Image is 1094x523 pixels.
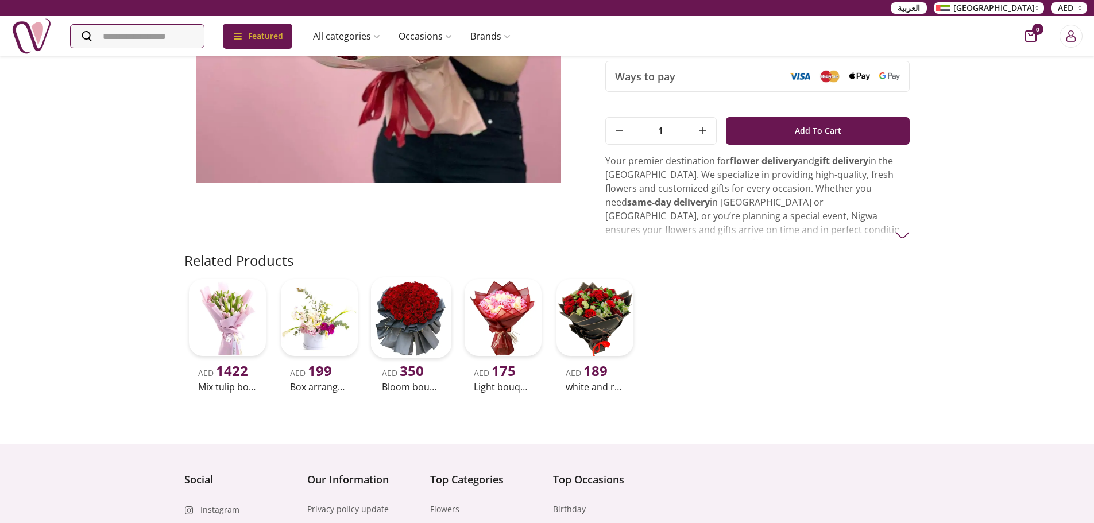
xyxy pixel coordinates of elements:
a: Brands [461,25,520,48]
a: uae-gifts-Bloom BouquetAED 350Bloom bouquet [368,274,454,396]
span: Ways to pay [615,68,675,84]
img: Nigwa-uae-gifts [11,16,52,56]
span: 199 [308,361,332,380]
img: Arabic_dztd3n.png [936,5,950,11]
h2: Box arrangement of [PERSON_NAME] [290,380,349,394]
p: Your premier destination for and in the [GEOGRAPHIC_DATA]. We specialize in providing high-qualit... [605,154,910,305]
img: uae-gifts-Light Bouquet [465,279,542,356]
div: Featured [223,24,292,49]
button: AED [1051,2,1087,14]
h2: white and red [PERSON_NAME] [566,380,624,394]
a: Flowers [430,503,459,515]
span: 189 [583,361,608,380]
span: [GEOGRAPHIC_DATA] [953,2,1035,14]
input: Search [71,25,204,48]
img: arrow [895,228,910,242]
span: 1422 [216,361,248,380]
h4: Top Occasions [553,471,664,487]
a: uae-gifts-Mix tulip bouquetAED 1422Mix tulip bouquet [184,274,270,396]
span: AED [198,367,248,378]
span: العربية [898,2,920,14]
span: 175 [492,361,516,380]
h2: Mix tulip bouquet [198,380,257,394]
strong: same-day delivery [627,196,710,208]
span: AED [1058,2,1073,14]
button: [GEOGRAPHIC_DATA] [934,2,1044,14]
a: Instagram [200,504,239,516]
span: AED [290,367,332,378]
img: Mastercard [819,70,840,82]
button: cart-button [1025,30,1037,42]
img: uae-gifts-Mix tulip bouquet [189,279,266,356]
h2: Bloom bouquet [382,380,440,394]
span: 0 [1032,24,1043,35]
span: Add To Cart [795,121,841,141]
img: uae-gifts-Bloom Bouquet [370,277,451,358]
button: Login [1060,25,1083,48]
h2: Light bouquet [474,380,532,394]
strong: gift delivery [814,154,868,167]
span: AED [382,367,424,378]
img: uae-gifts-white and red rose boque [556,279,633,356]
strong: flower delivery [730,154,798,167]
a: uae-gifts-Light BouquetAED 175Light bouquet [460,274,546,396]
span: AED [474,367,516,378]
img: Apple Pay [849,72,870,81]
span: AED [566,367,608,378]
button: Add To Cart [726,117,910,145]
a: uae-gifts-white and red rose boqueAED 189white and red [PERSON_NAME] [552,274,638,396]
img: Visa [790,72,810,80]
a: All categories [304,25,389,48]
a: Privacy policy update [307,503,389,515]
img: Google Pay [879,72,900,80]
a: Birthday [553,503,586,515]
h4: Top Categories [430,471,542,487]
h4: Our Information [307,471,419,487]
img: uae-gifts-Box arrangement of calla lily [281,279,358,356]
span: 1 [633,118,689,144]
span: 350 [400,361,424,380]
a: Occasions [389,25,461,48]
h4: Social [184,471,296,487]
a: uae-gifts-Box arrangement of calla lilyAED 199Box arrangement of [PERSON_NAME] [276,274,362,396]
h2: Related Products [184,251,293,270]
